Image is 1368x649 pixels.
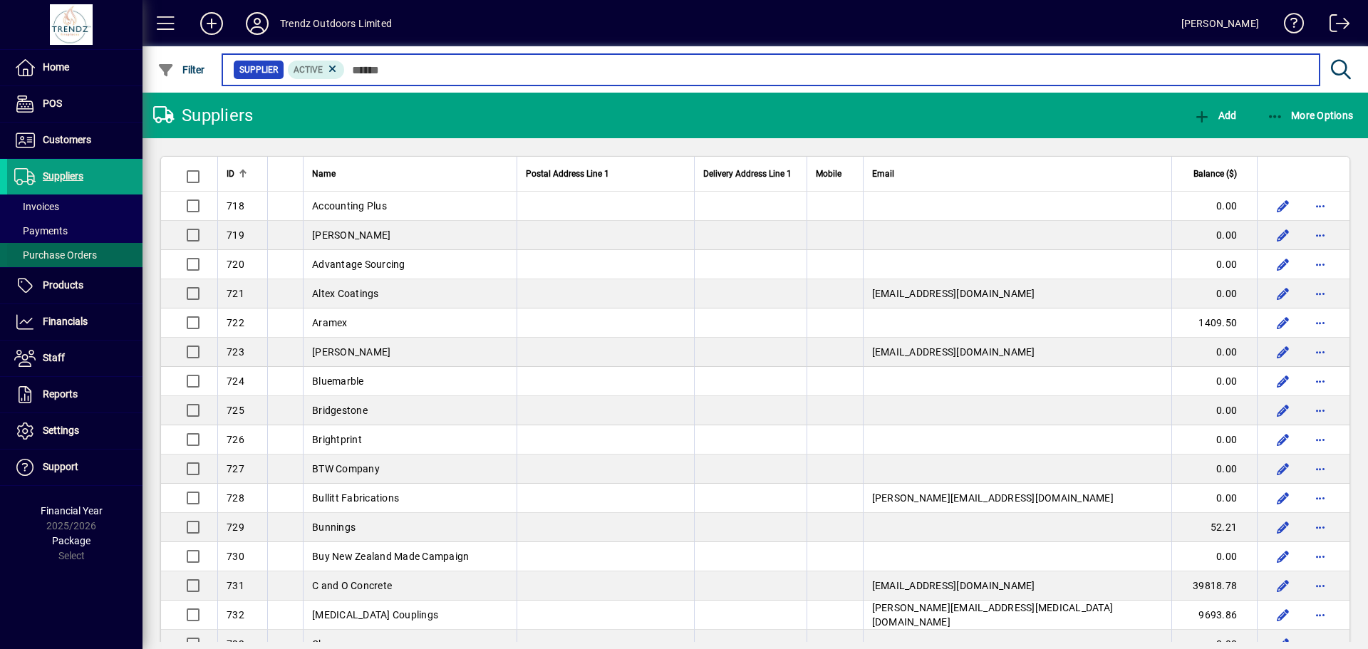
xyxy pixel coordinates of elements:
[1309,311,1332,334] button: More options
[1171,221,1257,250] td: 0.00
[43,316,88,327] span: Financials
[43,98,62,109] span: POS
[1309,399,1332,422] button: More options
[7,243,142,267] a: Purchase Orders
[227,492,244,504] span: 728
[1272,311,1295,334] button: Edit
[43,61,69,73] span: Home
[1190,103,1240,128] button: Add
[816,166,854,182] div: Mobile
[7,304,142,340] a: Financials
[14,201,59,212] span: Invoices
[14,249,97,261] span: Purchase Orders
[872,602,1114,628] span: [PERSON_NAME][EMAIL_ADDRESS][MEDICAL_DATA][DOMAIN_NAME]
[227,551,244,562] span: 730
[1171,425,1257,455] td: 0.00
[312,375,364,387] span: Bluemarble
[1272,457,1295,480] button: Edit
[312,259,405,270] span: Advantage Sourcing
[1319,3,1350,49] a: Logout
[1273,3,1305,49] a: Knowledge Base
[153,104,253,127] div: Suppliers
[816,166,841,182] span: Mobile
[1171,455,1257,484] td: 0.00
[312,492,399,504] span: Bullitt Fabrications
[1272,282,1295,305] button: Edit
[294,65,323,75] span: Active
[7,50,142,85] a: Home
[227,317,244,328] span: 722
[1272,224,1295,246] button: Edit
[872,288,1035,299] span: [EMAIL_ADDRESS][DOMAIN_NAME]
[312,521,356,533] span: Bunnings
[1272,194,1295,217] button: Edit
[1272,545,1295,568] button: Edit
[526,166,609,182] span: Postal Address Line 1
[52,535,90,546] span: Package
[239,63,278,77] span: Supplier
[312,288,379,299] span: Altex Coatings
[7,268,142,303] a: Products
[1171,192,1257,221] td: 0.00
[1267,110,1354,121] span: More Options
[43,388,78,400] span: Reports
[227,288,244,299] span: 721
[1193,110,1236,121] span: Add
[1171,279,1257,308] td: 0.00
[312,580,392,591] span: C and O Concrete
[1309,574,1332,597] button: More options
[7,413,142,449] a: Settings
[1309,370,1332,393] button: More options
[227,229,244,241] span: 719
[1171,308,1257,338] td: 1409.50
[1181,166,1250,182] div: Balance ($)
[43,425,79,436] span: Settings
[43,170,83,182] span: Suppliers
[227,521,244,533] span: 729
[1263,103,1357,128] button: More Options
[7,341,142,376] a: Staff
[1272,428,1295,451] button: Edit
[872,580,1035,591] span: [EMAIL_ADDRESS][DOMAIN_NAME]
[1272,399,1295,422] button: Edit
[157,64,205,76] span: Filter
[1193,166,1237,182] span: Balance ($)
[1171,250,1257,279] td: 0.00
[1272,487,1295,509] button: Edit
[1309,194,1332,217] button: More options
[1309,224,1332,246] button: More options
[1272,253,1295,276] button: Edit
[1309,545,1332,568] button: More options
[227,405,244,416] span: 725
[41,505,103,516] span: Financial Year
[227,259,244,270] span: 720
[312,200,387,212] span: Accounting Plus
[1171,396,1257,425] td: 0.00
[1171,513,1257,542] td: 52.21
[227,166,234,182] span: ID
[7,194,142,219] a: Invoices
[1309,603,1332,626] button: More options
[1272,370,1295,393] button: Edit
[312,229,390,241] span: [PERSON_NAME]
[312,551,469,562] span: Buy New Zealand Made Campaign
[312,609,438,621] span: [MEDICAL_DATA] Couplings
[43,134,91,145] span: Customers
[43,461,78,472] span: Support
[7,219,142,243] a: Payments
[312,405,368,416] span: Bridgestone
[1272,603,1295,626] button: Edit
[227,463,244,474] span: 727
[7,450,142,485] a: Support
[7,123,142,158] a: Customers
[154,57,209,83] button: Filter
[1309,428,1332,451] button: More options
[43,352,65,363] span: Staff
[312,434,362,445] span: Brightprint
[312,317,348,328] span: Aramex
[227,434,244,445] span: 726
[1309,487,1332,509] button: More options
[1272,341,1295,363] button: Edit
[872,346,1035,358] span: [EMAIL_ADDRESS][DOMAIN_NAME]
[1171,571,1257,601] td: 39818.78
